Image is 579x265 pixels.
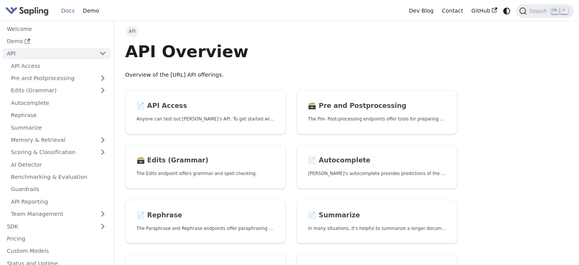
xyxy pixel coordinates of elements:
a: Autocomplete [7,97,110,108]
a: 🗃️ Edits (Grammar)The Edits endpoint offers grammar and spell checking. [125,145,286,189]
p: Anyone can test out Sapling's API. To get started with the API, simply: [137,116,274,123]
a: Rephrase [7,110,110,121]
a: Welcome [3,23,110,34]
a: 📄️ SummarizeIn many situations, it's helpful to summarize a longer document into a shorter, more ... [297,200,457,244]
a: 📄️ Autocomplete[PERSON_NAME]'s autocomplete provides predictions of the next few characters or words [297,145,457,189]
h1: API Overview [125,41,458,62]
a: Scoring & Classification [7,147,110,158]
a: 📄️ API AccessAnyone can test out [PERSON_NAME]'s API. To get started with the API, simply: [125,90,286,134]
span: API [125,26,139,37]
p: Sapling's autocomplete provides predictions of the next few characters or words [308,170,446,177]
button: Expand sidebar category 'SDK' [95,221,110,232]
a: Benchmarking & Evaluation [7,172,110,183]
a: AI Detector [7,159,110,170]
a: Edits (Grammar) [7,85,110,96]
a: Sapling.ai [5,5,51,16]
button: Collapse sidebar category 'API' [95,48,110,59]
a: API [3,48,95,59]
a: Team Management [7,209,110,220]
kbd: K [560,7,568,14]
a: API Reporting [7,196,110,207]
img: Sapling.ai [5,5,49,16]
a: Contact [438,5,467,17]
a: Custom Models [3,246,110,257]
p: The Paraphrase and Rephrase endpoints offer paraphrasing for particular styles. [137,225,274,232]
a: Summarize [7,122,110,133]
a: SDK [3,221,95,232]
a: Pre and Postprocessing [7,73,110,84]
a: Docs [57,5,79,17]
button: Switch between dark and light mode (currently system mode) [501,5,512,16]
p: The Pre- Post-processing endpoints offer tools for preparing your text data for ingestation as we... [308,116,446,123]
a: Pricing [3,233,110,244]
h2: Pre and Postprocessing [308,102,446,110]
a: Guardrails [7,184,110,195]
p: Overview of the [URL] API offerings. [125,71,458,80]
a: Demo [3,36,110,47]
h2: API Access [137,102,274,110]
a: Dev Blog [405,5,437,17]
a: Memory & Retrieval [7,135,110,146]
h2: Rephrase [137,211,274,220]
p: The Edits endpoint offers grammar and spell checking. [137,170,274,177]
a: API Access [7,60,110,71]
a: 📄️ RephraseThe Paraphrase and Rephrase endpoints offer paraphrasing for particular styles. [125,200,286,244]
a: Demo [79,5,103,17]
h2: Summarize [308,211,446,220]
button: Search (Ctrl+K) [516,4,573,18]
a: GitHub [467,5,501,17]
span: Search [527,8,551,14]
a: 🗃️ Pre and PostprocessingThe Pre- Post-processing endpoints offer tools for preparing your text d... [297,90,457,134]
nav: Breadcrumbs [125,26,458,37]
h2: Autocomplete [308,156,446,165]
h2: Edits (Grammar) [137,156,274,165]
p: In many situations, it's helpful to summarize a longer document into a shorter, more easily diges... [308,225,446,232]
